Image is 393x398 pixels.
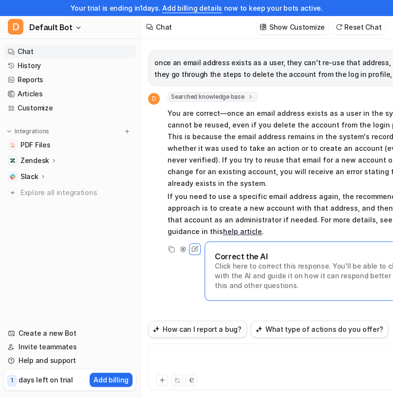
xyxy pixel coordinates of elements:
[4,73,136,87] a: Reports
[215,252,267,261] p: Correct the AI
[148,321,247,338] button: How can I report a bug?
[10,158,16,163] img: Zendesk
[4,59,136,72] a: History
[4,326,136,340] a: Create a new Bot
[29,20,73,34] span: Default Bot
[4,186,136,199] a: Explore all integrations
[156,22,172,32] div: Chat
[94,375,129,385] p: Add billing
[4,45,136,58] a: Chat
[223,227,262,235] a: help article
[333,20,385,34] button: Reset Chat
[4,101,136,115] a: Customize
[4,138,136,152] a: PDF FilesPDF Files
[20,185,132,200] span: Explore all integrations
[4,127,52,136] button: Integrations
[19,375,73,385] p: days left on trial
[8,188,18,198] img: explore all integrations
[20,140,50,150] span: PDF Files
[15,127,49,135] p: Integrations
[20,156,49,165] p: Zendesk
[4,340,136,354] a: Invite teammates
[6,128,13,135] img: expand menu
[10,174,16,180] img: Slack
[162,4,222,12] a: Add billing details
[10,142,16,148] img: PDF Files
[4,354,136,367] a: Help and support
[11,376,13,385] p: 1
[4,87,136,101] a: Articles
[257,20,329,34] button: Show Customize
[148,93,160,105] span: D
[168,92,258,102] span: Searched knowledge base
[251,321,388,338] button: What type of actions do you offer?
[90,373,132,387] button: Add billing
[8,19,23,35] span: D
[20,172,38,181] p: Slack
[124,128,131,135] img: menu_add.svg
[260,23,266,31] img: customize
[269,22,325,32] p: Show Customize
[336,23,342,31] img: reset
